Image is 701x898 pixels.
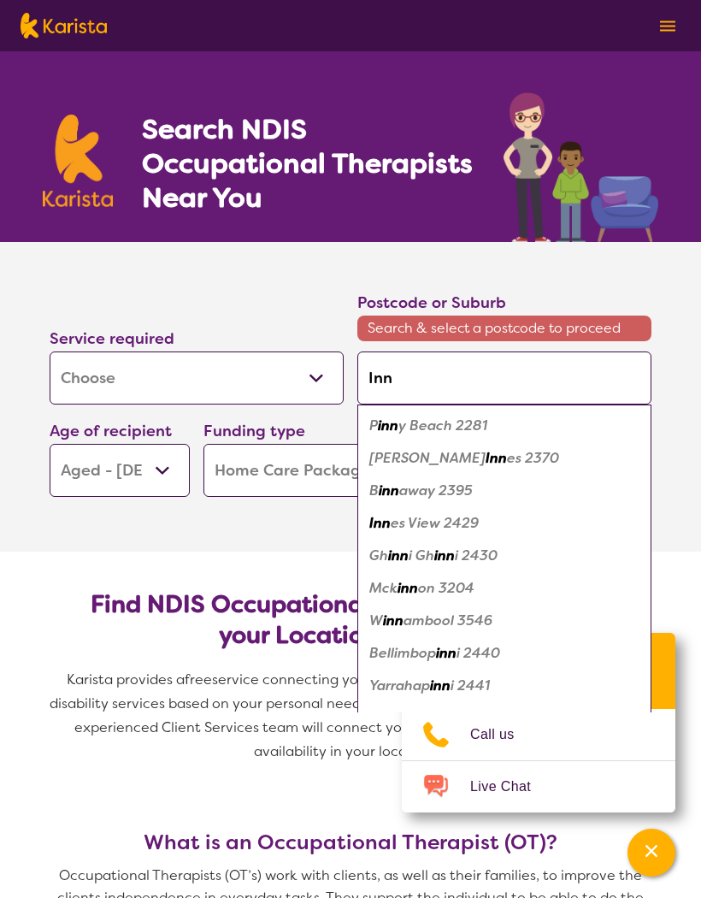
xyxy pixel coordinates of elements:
img: Karista logo [43,115,113,207]
em: es 2370 [507,449,559,467]
label: Funding type [203,421,305,441]
em: Yarrahap [369,676,430,694]
em: ar 3869 [399,709,451,727]
label: Age of recipient [50,421,172,441]
span: Call us [470,722,535,747]
label: Service required [50,328,174,349]
em: B [369,481,379,499]
em: Bellimbop [369,644,436,662]
img: occupational-therapy [504,92,658,242]
em: inn [430,676,451,694]
em: i 2440 [457,644,500,662]
em: [PERSON_NAME] [369,449,486,467]
div: Pinny Beach 2281 [366,410,643,442]
span: free [185,671,212,688]
em: on 3204 [418,579,474,597]
em: inn [379,709,399,727]
em: i 2441 [451,676,490,694]
em: es View 2429 [391,514,479,532]
span: Karista provides a [67,671,185,688]
img: menu [660,21,675,32]
em: inn [383,611,404,629]
input: Type [357,352,651,405]
div: Winnambool 3546 [366,605,643,637]
h2: Find NDIS Occupational Therapists based on your Location & Needs [63,589,638,651]
span: Search & select a postcode to proceed [357,316,651,341]
div: Mckinnon 3204 [366,572,643,605]
label: Postcode or Suburb [357,292,506,313]
em: y Beach 2281 [398,417,487,434]
em: i 2430 [455,546,498,564]
em: W [369,611,383,629]
em: away 2395 [399,481,473,499]
div: Glen Innes 2370 [366,442,643,475]
em: Inn [369,514,391,532]
em: inn [379,481,399,499]
button: Channel Menu [627,829,675,877]
em: inn [436,644,457,662]
em: Mck [369,579,398,597]
em: Gh [369,546,388,564]
em: inn [434,546,455,564]
div: Channel Menu [402,633,675,812]
span: Live Chat [470,774,551,800]
img: Karista logo [21,13,107,38]
em: Y [369,709,379,727]
em: P [369,417,378,434]
div: Binnaway 2395 [366,475,643,507]
em: Inn [486,449,507,467]
div: Ghinni Ghinni 2430 [366,540,643,572]
div: Innes View 2429 [366,507,643,540]
ul: Choose channel [402,709,675,812]
div: Bellimbopinni 2440 [366,637,643,670]
h1: Search NDIS Occupational Therapists Near You [142,112,474,215]
em: i Gh [409,546,434,564]
div: Yarrahapinni 2441 [366,670,643,702]
em: ambool 3546 [404,611,492,629]
h3: What is an Occupational Therapist (OT)? [43,830,658,854]
div: Yinnar 3869 [366,702,643,735]
em: inn [378,417,398,434]
em: inn [398,579,418,597]
span: service connecting you with Occupational Therapists and other disability services based on your p... [50,671,655,760]
em: inn [388,546,409,564]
